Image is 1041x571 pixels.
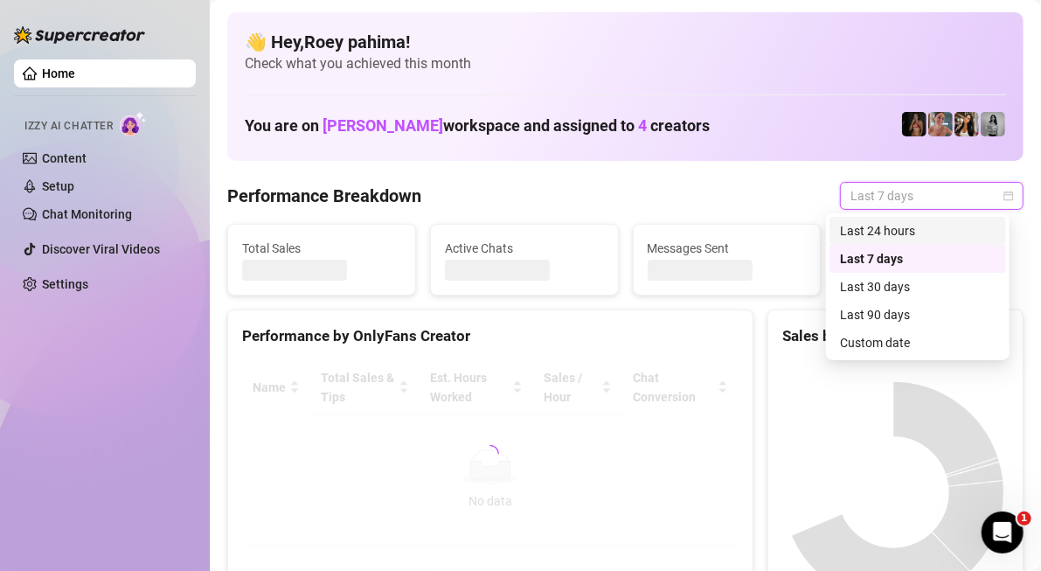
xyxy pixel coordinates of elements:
span: 4 [638,116,647,135]
img: Yarden [928,112,953,136]
div: Last 7 days [829,245,1006,273]
div: Last 7 days [840,249,996,268]
img: A [981,112,1005,136]
h1: You are on workspace and assigned to creators [245,116,710,136]
span: Messages Sent [648,239,807,258]
span: Izzy AI Chatter [24,118,113,135]
div: Last 24 hours [829,217,1006,245]
div: Performance by OnlyFans Creator [242,324,739,348]
span: Total Sales [242,239,401,258]
a: Home [42,66,75,80]
span: calendar [1003,191,1014,201]
span: Last 7 days [850,183,1013,209]
a: Content [42,151,87,165]
span: Check what you achieved this month [245,54,1006,73]
div: Last 30 days [840,277,996,296]
span: Active Chats [445,239,604,258]
span: 1 [1017,512,1031,526]
div: Last 24 hours [840,221,996,240]
span: [PERSON_NAME] [323,116,443,135]
img: logo-BBDzfeDw.svg [14,26,145,44]
div: Custom date [829,329,1006,357]
img: AdelDahan [954,112,979,136]
iframe: Intercom live chat [982,512,1024,554]
a: Chat Monitoring [42,207,132,221]
a: Setup [42,179,74,193]
div: Sales by OnlyFans Creator [782,324,1009,348]
h4: 👋 Hey, Roey pahima ! [245,30,1006,54]
div: Custom date [840,333,996,352]
a: Settings [42,277,88,291]
h4: Performance Breakdown [227,184,421,208]
img: AI Chatter [120,111,147,136]
div: Last 30 days [829,273,1006,301]
div: Last 90 days [829,301,1006,329]
span: loading [479,442,501,464]
a: Discover Viral Videos [42,242,160,256]
img: the_bohema [902,112,926,136]
div: Last 90 days [840,305,996,324]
